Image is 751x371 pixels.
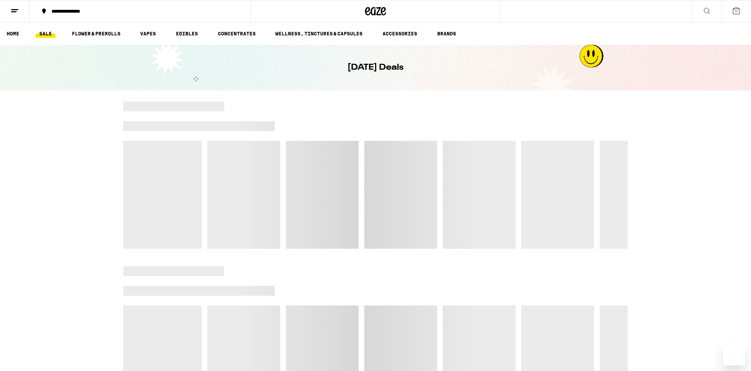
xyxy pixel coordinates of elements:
iframe: Button to launch messaging window [723,343,745,365]
a: ACCESSORIES [379,29,421,38]
a: HOME [3,29,23,38]
a: FLOWER & PREROLLS [68,29,124,38]
a: EDIBLES [172,29,201,38]
a: CONCENTRATES [214,29,259,38]
a: BRANDS [434,29,460,38]
a: SALE [36,29,55,38]
h1: [DATE] Deals [347,62,404,74]
a: WELLNESS, TINCTURES & CAPSULES [272,29,366,38]
a: VAPES [137,29,159,38]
